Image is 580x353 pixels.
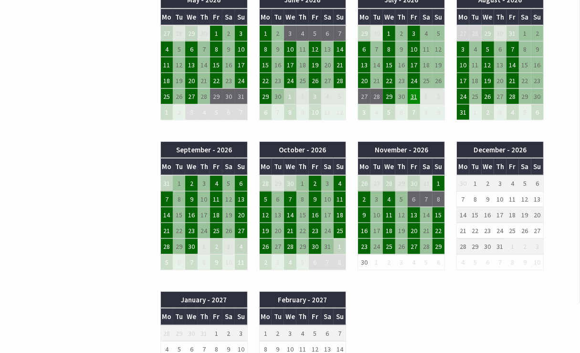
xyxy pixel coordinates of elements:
td: 29 [210,88,222,104]
th: Tu [173,158,185,175]
td: 25 [469,88,482,104]
th: Su [235,158,247,175]
td: 13 [358,57,370,73]
td: 15 [296,207,309,223]
td: 9 [185,191,198,207]
td: 5 [309,25,321,42]
th: Sa [321,158,334,175]
td: 9 [309,191,321,207]
th: Sa [222,158,235,175]
th: Mo [457,9,469,25]
th: Sa [420,9,432,25]
th: Th [395,158,408,175]
td: 8 [519,41,531,57]
td: 10 [408,41,420,57]
td: 18 [210,207,222,223]
td: 9 [222,41,235,57]
td: 2 [395,25,408,42]
td: 28 [383,175,395,192]
td: 16 [531,57,544,73]
td: 3 [370,191,383,207]
th: Su [432,9,445,25]
td: 7 [420,191,432,207]
td: 4 [210,175,222,192]
td: 14 [506,57,519,73]
td: 6 [259,104,272,120]
td: 21 [198,73,210,88]
td: 8 [432,191,445,207]
td: 17 [284,57,296,73]
td: 16 [395,57,408,73]
td: 24 [235,73,247,88]
th: We [284,158,296,175]
td: 11 [160,57,173,73]
td: 27 [358,88,370,104]
td: 11 [506,191,519,207]
td: 24 [284,73,296,88]
td: 27 [160,25,173,42]
th: Su [235,9,247,25]
td: 4 [506,175,519,192]
td: 11 [334,191,346,207]
td: 15 [519,57,531,73]
td: 15 [259,57,272,73]
td: 2 [309,175,321,192]
td: 2 [296,88,309,104]
td: 31 [420,175,432,192]
td: 13 [185,57,198,73]
td: 6 [531,104,544,120]
td: 29 [482,25,494,42]
th: Fr [408,158,420,175]
td: 12 [432,41,445,57]
th: November - 2026 [358,142,445,158]
td: 2 [432,88,445,104]
th: Fr [210,158,222,175]
td: 2 [173,104,185,120]
td: 2 [482,175,494,192]
th: Fr [309,9,321,25]
td: 1 [259,25,272,42]
td: 13 [272,207,284,223]
td: 5 [383,104,395,120]
td: 1 [210,25,222,42]
td: 13 [321,41,334,57]
td: 21 [370,73,383,88]
td: 9 [531,41,544,57]
td: 18 [469,73,482,88]
td: 29 [272,175,284,192]
td: 17 [408,57,420,73]
td: 16 [222,57,235,73]
td: 7 [457,191,469,207]
td: 8 [284,104,296,120]
td: 10 [284,41,296,57]
td: 22 [383,73,395,88]
td: 8 [296,191,309,207]
td: 11 [296,41,309,57]
td: 29 [185,25,198,42]
td: 30 [284,175,296,192]
td: 3 [309,88,321,104]
td: 29 [383,88,395,104]
td: 28 [370,88,383,104]
td: 30 [222,88,235,104]
td: 12 [259,207,272,223]
td: 6 [494,41,506,57]
td: 12 [309,41,321,57]
th: Tu [272,158,284,175]
td: 17 [235,57,247,73]
th: Mo [358,9,370,25]
td: 27 [370,175,383,192]
td: 3 [321,175,334,192]
td: 4 [321,88,334,104]
td: 5 [432,25,445,42]
td: 3 [358,104,370,120]
td: 30 [531,88,544,104]
td: 1 [432,175,445,192]
th: Su [334,9,346,25]
td: 11 [420,41,432,57]
td: 8 [383,41,395,57]
th: Tu [469,9,482,25]
td: 22 [210,73,222,88]
td: 21 [334,57,346,73]
th: Su [334,158,346,175]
